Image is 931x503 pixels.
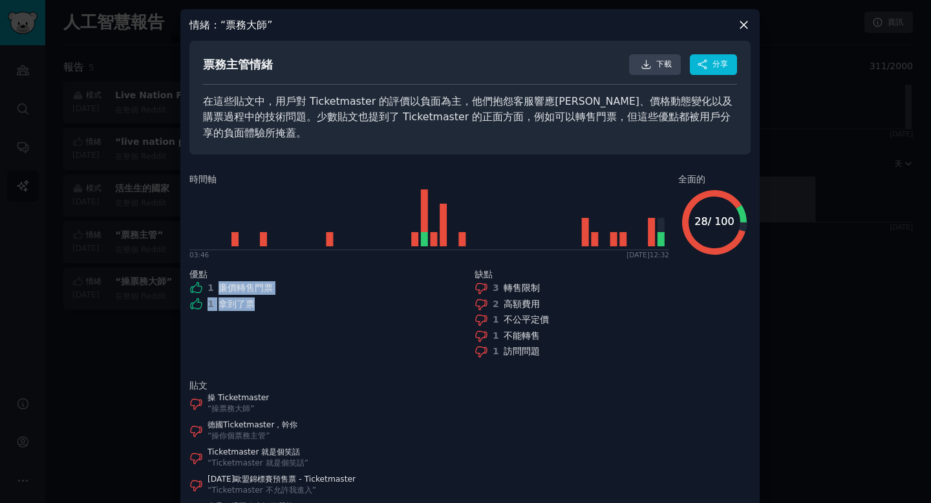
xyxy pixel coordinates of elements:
a: 下載 [629,54,681,75]
font: “票務大師” [220,19,272,31]
a: 操 Ticketmaster [208,392,269,404]
font: 轉售限制 [504,283,540,293]
font: ” [312,486,316,495]
font: ” [250,404,254,413]
font: 拿到了票 [219,299,255,309]
font: Ticketmaster 就是個笑話 [211,458,304,467]
font: 高額費用 [504,299,540,309]
font: Ticketmaster 就是個笑話 [208,447,300,456]
font: 3 [493,283,499,293]
font: 票務主管 [203,58,250,71]
font: 訪問問題 [504,346,540,356]
font: 1 [208,299,214,309]
font: 操你個票務主管 [211,431,266,440]
font: 03:46 [189,251,209,259]
a: [DATE]歐盟錦標賽預售票 - Ticketmaster [208,474,356,486]
font: 分享 [712,59,728,69]
font: Ticketmaster 不允許我進入 [211,486,312,495]
font: “ [208,458,211,467]
font: “ [208,404,211,413]
font: 1 [493,346,499,356]
font: [DATE]歐盟錦標賽預售票 - Ticketmaster [208,475,356,484]
font: ： [210,19,220,31]
font: 全面的 [678,174,705,184]
font: “ [208,431,211,440]
font: 12:32 [650,251,669,259]
font: 不公平定價 [504,314,549,325]
font: 1 [208,283,214,293]
font: 下載 [656,59,672,69]
font: 廉價轉售門票 [219,283,273,293]
font: [DATE] [626,251,650,259]
a: Ticketmaster 就是個笑話 [208,447,308,458]
font: ” [305,458,308,467]
font: 德國Ticketmaster，幹你 [208,420,297,429]
font: 操 Ticketmaster [208,393,269,402]
font: 時間軸 [189,174,217,184]
font: 貼文 [189,380,208,391]
button: 分享 [690,54,737,75]
font: ” [266,431,270,440]
font: 情緒 [250,58,273,71]
font: 缺點 [475,269,493,279]
font: 情緒 [189,19,210,31]
font: 1 [493,330,499,341]
font: 2 [493,299,499,309]
font: 不能轉售 [504,330,540,341]
font: “ [208,486,211,495]
font: 優點 [189,269,208,279]
a: 德國Ticketmaster，幹你 [208,420,297,431]
font: 在這些貼文中，用戶對 Ticketmaster 的評價以負面為主，他們抱怨客服響應[PERSON_NAME]、價格動態變化以及購票過程中的技術問題。少數貼文也提到了 Ticketmaster 的... [203,95,733,139]
text: 28 / 100 [694,215,734,228]
font: 操票務大師 [211,404,250,413]
font: 1 [493,314,499,325]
